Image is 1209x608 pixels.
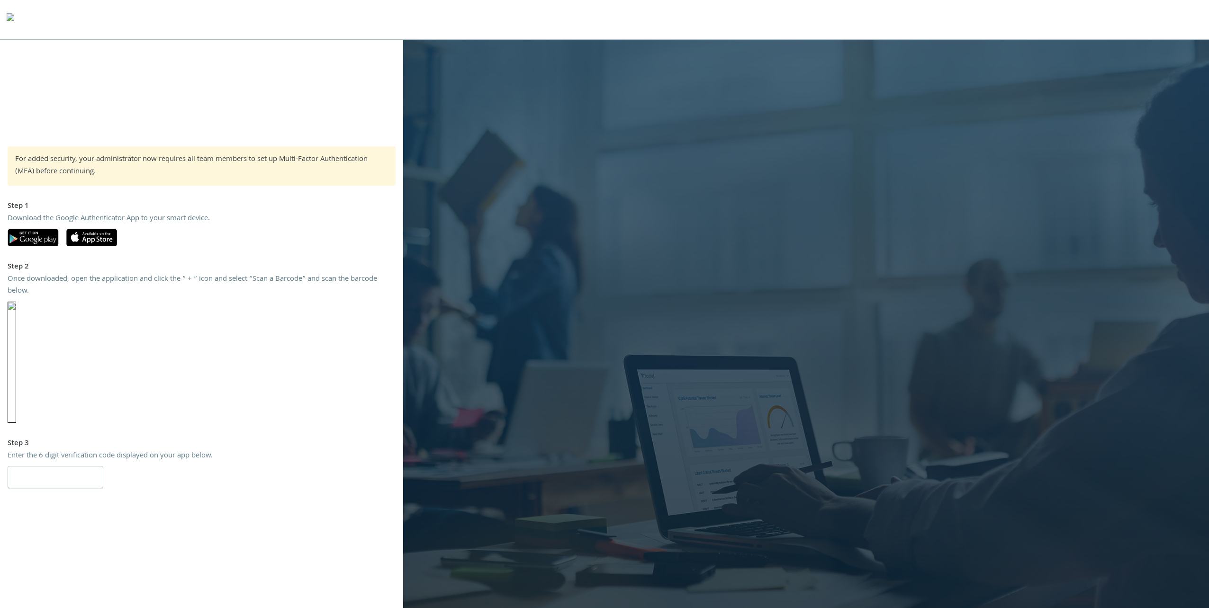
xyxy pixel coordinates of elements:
img: apple-app-store.svg [66,229,117,246]
strong: Step 1 [8,200,29,213]
img: todyl-logo-dark.svg [7,10,14,29]
div: For added security, your administrator now requires all team members to set up Multi-Factor Authe... [15,154,388,178]
img: png;base64, null [8,302,16,423]
div: Enter the 6 digit verification code displayed on your app below. [8,450,396,463]
strong: Step 3 [8,438,29,450]
div: Download the Google Authenticator App to your smart device. [8,213,396,225]
img: google-play.svg [8,229,59,246]
strong: Step 2 [8,261,29,273]
div: Once downloaded, open the application and click the “ + “ icon and select “Scan a Barcode” and sc... [8,274,396,298]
